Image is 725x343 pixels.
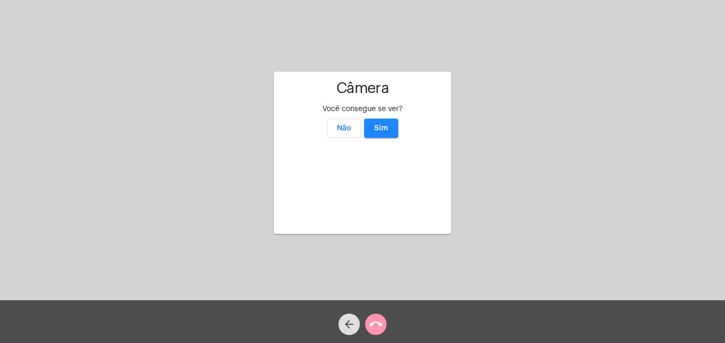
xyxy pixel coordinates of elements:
mat-icon: arrow_back [343,318,356,331]
mat-icon: call_end [369,318,382,331]
span: Você consegue se ver? [322,105,403,113]
button: Não [327,119,361,138]
span: Não [337,124,351,132]
h1: Câmera [282,80,443,97]
span: Sim [374,124,388,132]
button: Sim [364,119,398,138]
